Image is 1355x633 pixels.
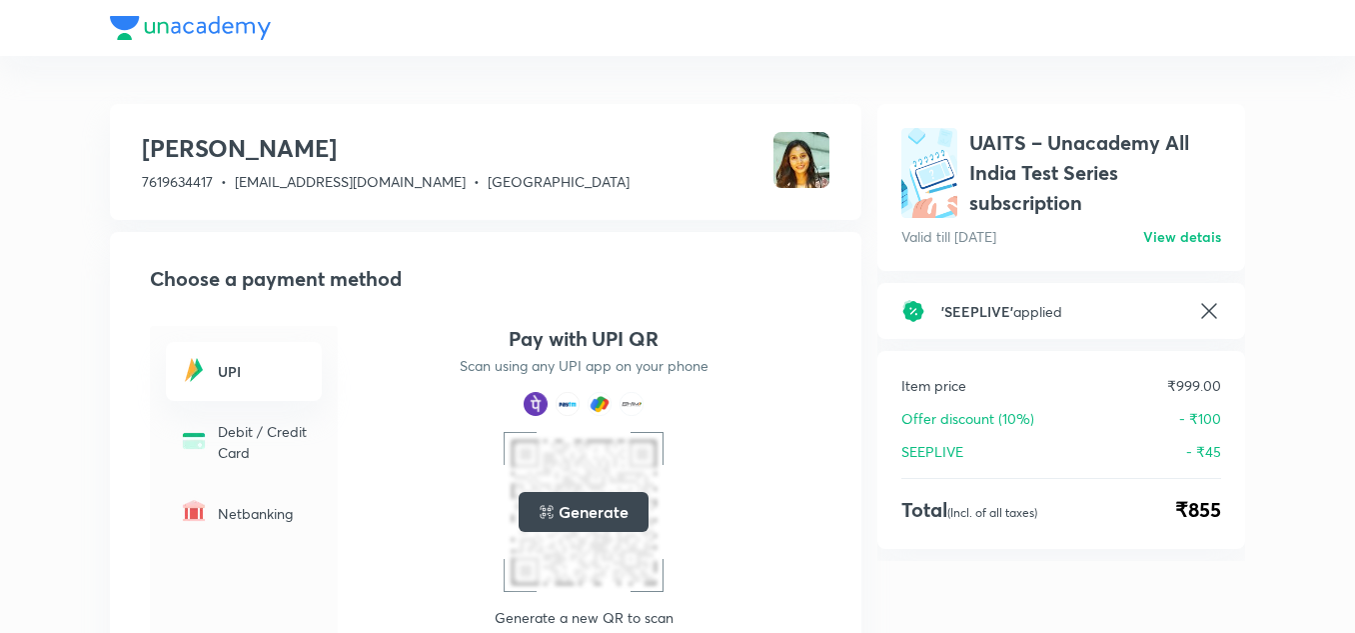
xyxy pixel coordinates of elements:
[178,425,210,457] img: -
[488,172,630,191] span: [GEOGRAPHIC_DATA]
[474,172,480,191] span: •
[901,408,1034,429] p: Offer discount (10%)
[178,495,210,527] img: -
[460,356,708,376] p: Scan using any UPI app on your phone
[178,354,210,386] img: -
[1143,226,1221,247] h6: View detais
[539,504,555,520] img: loading..
[150,264,829,294] h2: Choose a payment method
[524,392,548,416] img: payment method
[620,392,644,416] img: payment method
[1167,375,1221,396] p: ₹999.00
[947,505,1037,520] p: (Incl. of all taxes)
[142,172,213,191] span: 7619634417
[901,375,966,396] p: Item price
[1186,441,1221,462] p: - ₹45
[221,172,227,191] span: •
[1175,495,1221,525] span: ₹855
[941,301,1181,322] h6: applied
[901,495,1037,525] h4: Total
[142,132,630,164] h3: [PERSON_NAME]
[235,172,466,191] span: [EMAIL_ADDRESS][DOMAIN_NAME]
[218,503,310,524] p: Netbanking
[495,608,674,628] p: Generate a new QR to scan
[509,326,659,352] h4: Pay with UPI QR
[969,128,1221,218] h1: UAITS – Unacademy All India Test Series subscription
[773,132,829,188] img: Avatar
[941,302,1013,321] span: ' SEEPLIVE '
[218,361,310,382] h6: UPI
[901,128,957,218] img: avatar
[556,392,580,416] img: payment method
[901,226,996,247] p: Valid till [DATE]
[588,392,612,416] img: payment method
[901,441,963,462] p: SEEPLIVE
[559,500,628,524] h5: Generate
[1179,408,1221,429] p: - ₹100
[218,421,310,463] p: Debit / Credit Card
